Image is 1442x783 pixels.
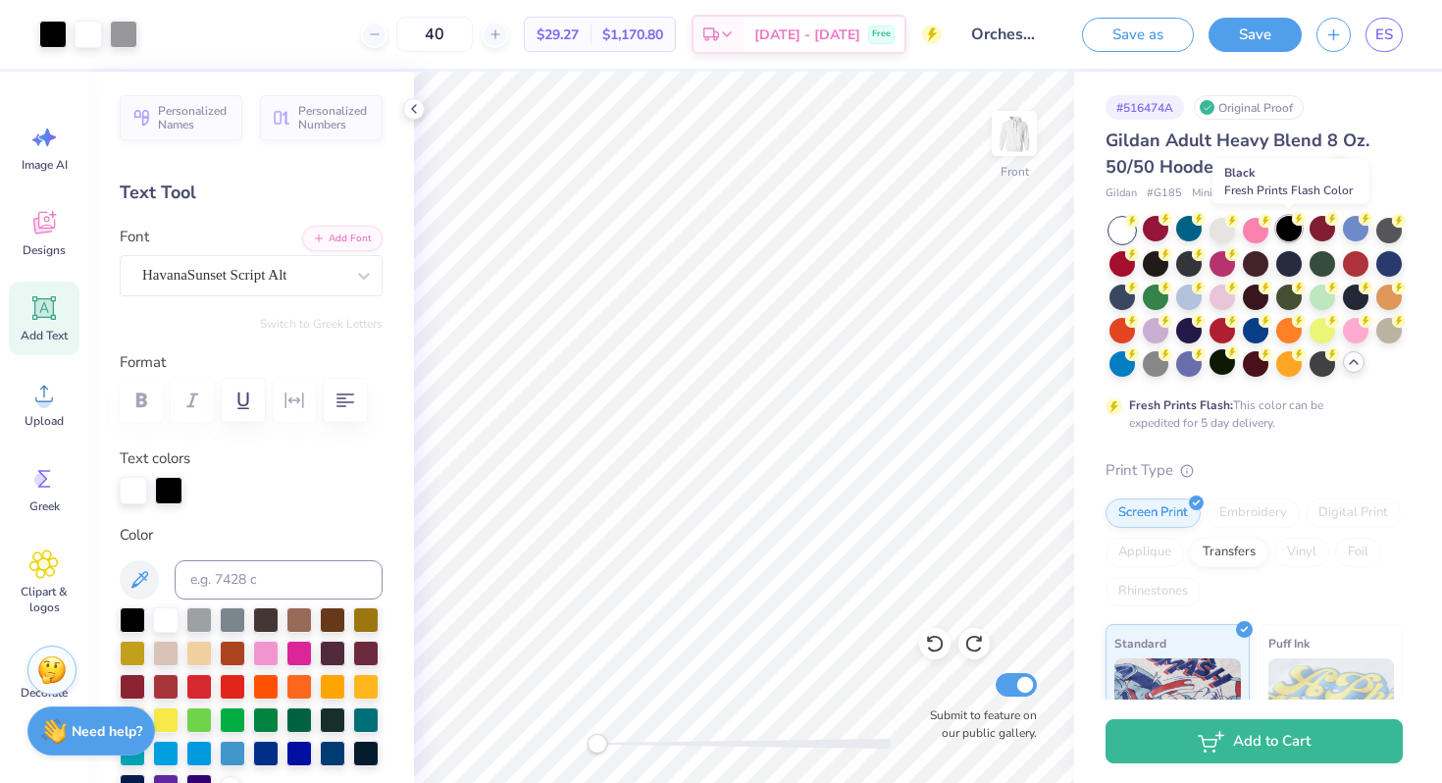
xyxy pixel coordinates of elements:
[1365,18,1403,52] a: ES
[1106,95,1184,120] div: # 516474A
[25,413,64,429] span: Upload
[1129,397,1233,413] strong: Fresh Prints Flash:
[175,560,383,600] input: e.g. 7428 c
[29,498,60,514] span: Greek
[1335,538,1381,567] div: Foil
[22,157,68,173] span: Image AI
[1106,459,1403,482] div: Print Type
[120,226,149,248] label: Font
[72,722,142,741] strong: Need help?
[1213,159,1369,204] div: Black
[21,328,68,343] span: Add Text
[1268,633,1310,653] span: Puff Ink
[120,180,383,206] div: Text Tool
[872,27,891,41] span: Free
[1106,185,1137,202] span: Gildan
[1106,498,1201,528] div: Screen Print
[260,316,383,332] button: Switch to Greek Letters
[1192,185,1290,202] span: Minimum Order: 24 +
[588,734,607,754] div: Accessibility label
[1147,185,1182,202] span: # G185
[12,584,77,615] span: Clipart & logos
[120,447,190,470] label: Text colors
[919,706,1037,742] label: Submit to feature on our public gallery.
[1082,18,1194,52] button: Save as
[1106,129,1369,179] span: Gildan Adult Heavy Blend 8 Oz. 50/50 Hooded Sweatshirt
[956,15,1053,54] input: Untitled Design
[1106,538,1184,567] div: Applique
[298,104,371,131] span: Personalized Numbers
[120,524,383,547] label: Color
[1106,577,1201,606] div: Rhinestones
[120,95,242,140] button: Personalized Names
[1106,719,1403,763] button: Add to Cart
[1114,633,1166,653] span: Standard
[602,25,663,45] span: $1,170.80
[537,25,579,45] span: $29.27
[1268,658,1395,757] img: Puff Ink
[396,17,473,52] input: – –
[21,685,68,701] span: Decorate
[1209,18,1302,52] button: Save
[1207,498,1300,528] div: Embroidery
[1129,396,1370,432] div: This color can be expedited for 5 day delivery.
[302,226,383,251] button: Add Font
[158,104,231,131] span: Personalized Names
[1194,95,1304,120] div: Original Proof
[1114,658,1241,757] img: Standard
[1375,24,1393,46] span: ES
[1224,183,1353,198] span: Fresh Prints Flash Color
[754,25,860,45] span: [DATE] - [DATE]
[1274,538,1329,567] div: Vinyl
[23,242,66,258] span: Designs
[1190,538,1268,567] div: Transfers
[260,95,383,140] button: Personalized Numbers
[1001,163,1029,181] div: Front
[995,114,1034,153] img: Front
[120,351,383,374] label: Format
[1306,498,1401,528] div: Digital Print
